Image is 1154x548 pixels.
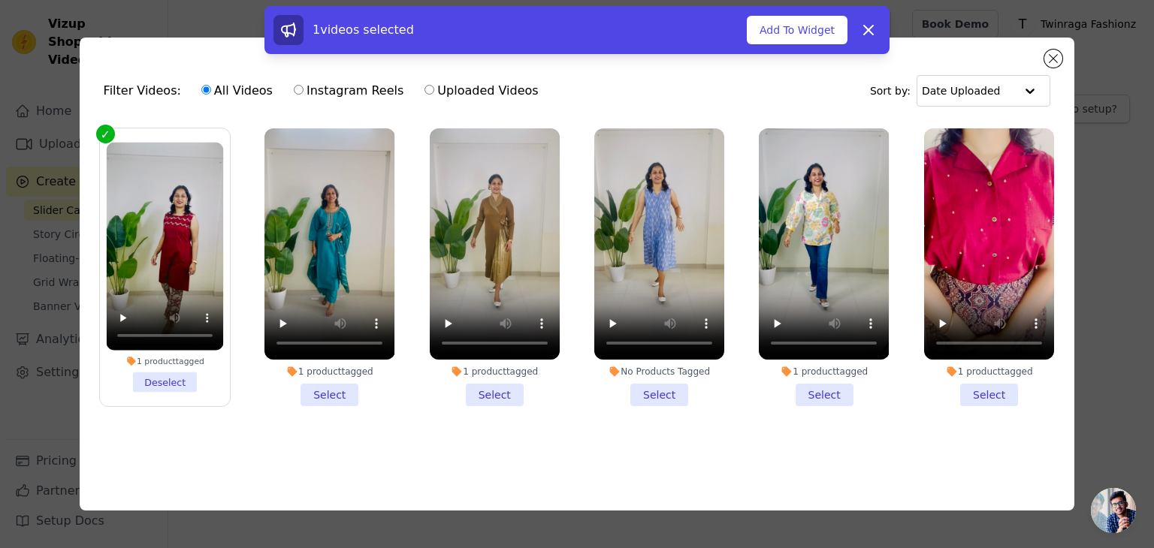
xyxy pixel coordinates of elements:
div: 1 product tagged [264,366,394,378]
label: Uploaded Videos [424,81,539,101]
div: 1 product tagged [430,366,560,378]
span: 1 videos selected [313,23,414,37]
div: 1 product tagged [106,356,223,366]
div: 1 product tagged [759,366,889,378]
label: Instagram Reels [293,81,404,101]
label: All Videos [201,81,273,101]
div: Sort by: [870,75,1051,107]
button: Add To Widget [747,16,847,44]
div: Open chat [1091,488,1136,533]
div: No Products Tagged [594,366,724,378]
div: 1 product tagged [924,366,1054,378]
div: Filter Videos: [104,74,547,108]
